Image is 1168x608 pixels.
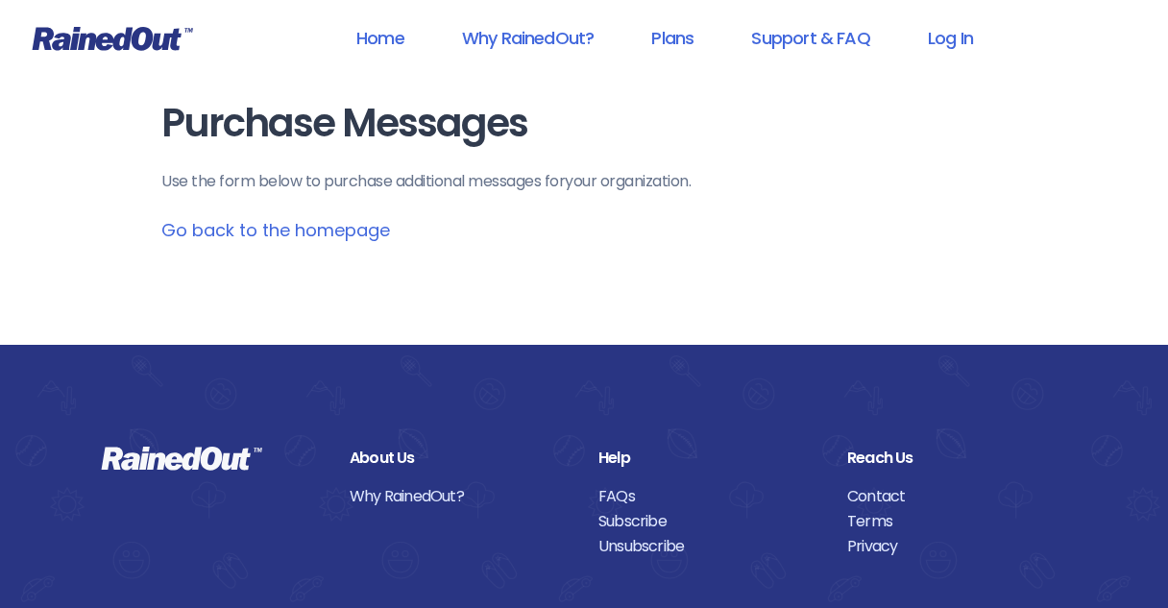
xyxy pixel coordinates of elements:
[726,16,894,60] a: Support & FAQ
[847,509,1067,534] a: Terms
[598,446,818,471] div: Help
[903,16,998,60] a: Log In
[847,484,1067,509] a: Contact
[350,446,570,471] div: About Us
[847,446,1067,471] div: Reach Us
[598,534,818,559] a: Unsubscribe
[331,16,429,60] a: Home
[161,102,1007,145] h1: Purchase Messages
[847,534,1067,559] a: Privacy
[437,16,620,60] a: Why RainedOut?
[350,484,570,509] a: Why RainedOut?
[598,484,818,509] a: FAQs
[161,170,1007,193] p: Use the form below to purchase additional messages for your organization .
[161,218,390,242] a: Go back to the homepage
[626,16,718,60] a: Plans
[598,509,818,534] a: Subscribe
